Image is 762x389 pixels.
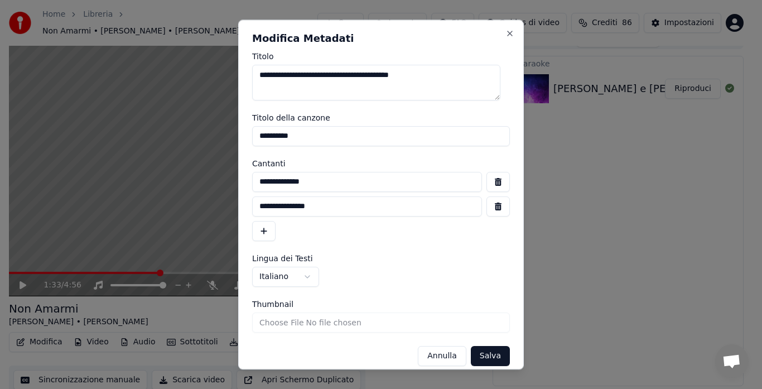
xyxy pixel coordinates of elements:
span: Thumbnail [252,300,293,308]
button: Annulla [418,346,466,366]
label: Titolo [252,52,510,60]
button: Salva [471,346,510,366]
label: Titolo della canzone [252,114,510,122]
label: Cantanti [252,160,510,167]
h2: Modifica Metadati [252,33,510,44]
span: Lingua dei Testi [252,254,313,262]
